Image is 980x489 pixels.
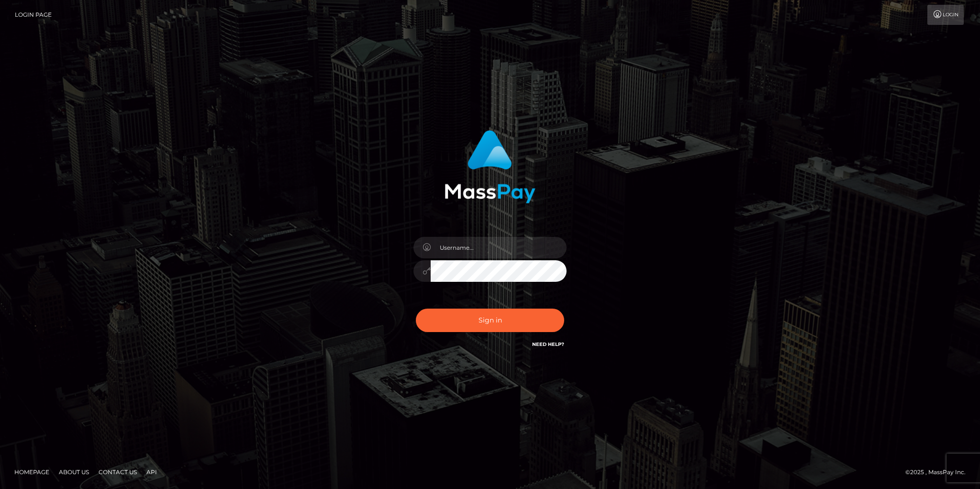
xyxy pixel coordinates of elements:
[532,341,564,347] a: Need Help?
[431,237,567,258] input: Username...
[927,5,964,25] a: Login
[11,465,53,479] a: Homepage
[416,309,564,332] button: Sign in
[95,465,141,479] a: Contact Us
[15,5,52,25] a: Login Page
[143,465,161,479] a: API
[445,130,535,203] img: MassPay Login
[905,467,973,478] div: © 2025 , MassPay Inc.
[55,465,93,479] a: About Us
